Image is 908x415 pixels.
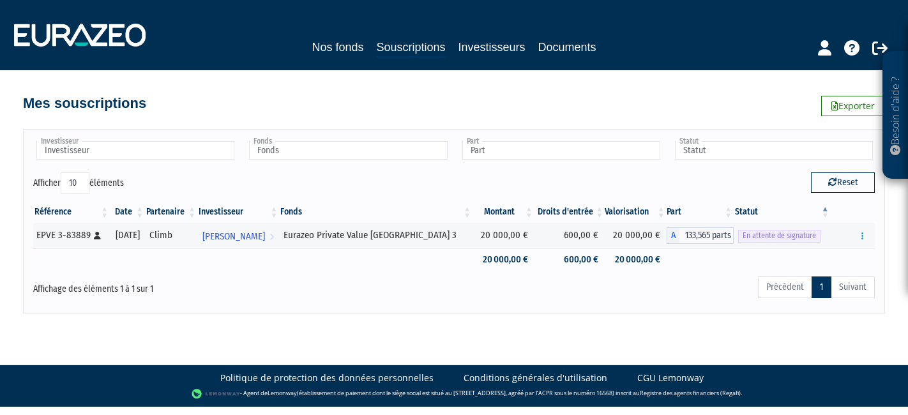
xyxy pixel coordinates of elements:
a: Nos fonds [312,38,363,56]
a: CGU Lemonway [637,372,704,384]
td: 20 000,00 € [605,223,667,248]
th: Statut : activer pour trier la colonne par ordre d&eacute;croissant [734,201,831,223]
th: Partenaire: activer pour trier la colonne par ordre croissant [145,201,197,223]
div: EPVE 3-83889 [36,229,105,242]
span: En attente de signature [738,230,821,242]
th: Montant: activer pour trier la colonne par ordre croissant [473,201,534,223]
th: Part: activer pour trier la colonne par ordre croissant [667,201,734,223]
th: Valorisation: activer pour trier la colonne par ordre croissant [605,201,667,223]
label: Afficher éléments [33,172,124,194]
a: Registre des agents financiers (Regafi) [640,389,741,397]
a: Investisseurs [458,38,526,56]
th: Droits d'entrée: activer pour trier la colonne par ordre croissant [534,201,605,223]
span: 133,565 parts [679,227,734,244]
a: Conditions générales d'utilisation [464,372,607,384]
span: A [667,227,679,244]
i: [Français] Personne physique [94,232,101,239]
span: [PERSON_NAME] [202,225,265,248]
a: Exporter [821,96,885,116]
td: 20 000,00 € [473,248,534,271]
td: Climb [145,223,197,248]
td: 600,00 € [534,248,605,271]
th: Date: activer pour trier la colonne par ordre croissant [110,201,145,223]
a: Politique de protection des données personnelles [220,372,434,384]
a: Souscriptions [376,38,445,58]
h4: Mes souscriptions [23,96,146,111]
a: 1 [812,276,831,298]
div: - Agent de (établissement de paiement dont le siège social est situé au [STREET_ADDRESS], agréé p... [13,388,895,400]
a: [PERSON_NAME] [197,223,280,248]
div: Affichage des éléments 1 à 1 sur 1 [33,275,373,296]
div: A - Eurazeo Private Value Europe 3 [667,227,734,244]
div: [DATE] [114,229,140,242]
select: Afficheréléments [61,172,89,194]
a: Lemonway [268,389,297,397]
th: Fonds: activer pour trier la colonne par ordre croissant [279,201,473,223]
td: 20 000,00 € [605,248,667,271]
div: Eurazeo Private Value [GEOGRAPHIC_DATA] 3 [284,229,468,242]
th: Investisseur: activer pour trier la colonne par ordre croissant [197,201,280,223]
td: 20 000,00 € [473,223,534,248]
button: Reset [811,172,875,193]
td: 600,00 € [534,223,605,248]
a: Documents [538,38,596,56]
img: logo-lemonway.png [192,388,241,400]
img: 1732889491-logotype_eurazeo_blanc_rvb.png [14,24,146,47]
th: Référence : activer pour trier la colonne par ordre croissant [33,201,110,223]
p: Besoin d'aide ? [888,58,903,173]
i: Voir l'investisseur [269,225,274,248]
